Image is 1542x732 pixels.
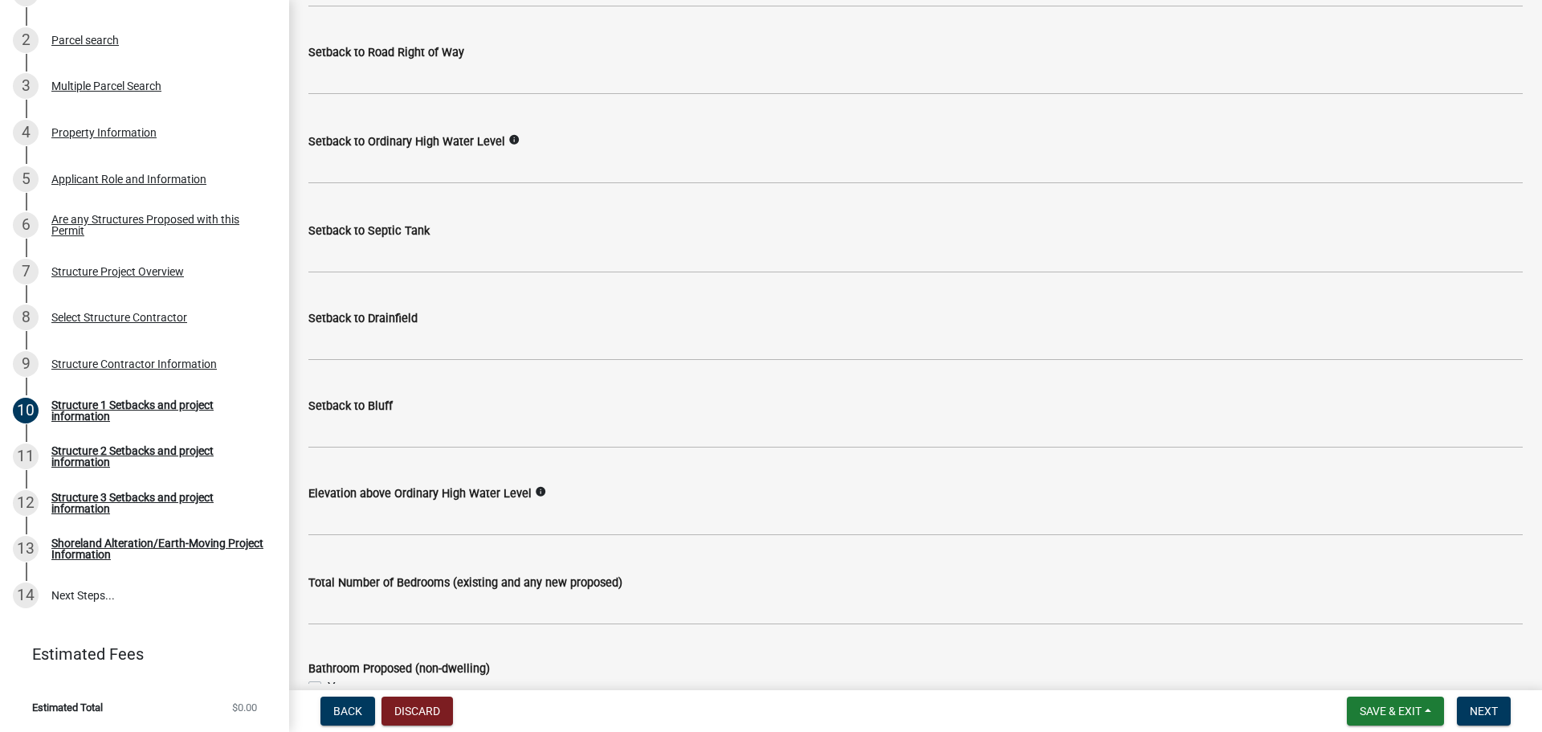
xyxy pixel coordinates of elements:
div: Structure Project Overview [51,266,184,277]
div: Shoreland Alteration/Earth-Moving Project Information [51,538,263,560]
div: 6 [13,212,39,238]
span: Next [1470,705,1498,718]
span: Estimated Total [32,702,103,713]
div: 7 [13,259,39,284]
div: 11 [13,444,39,469]
div: 13 [13,536,39,562]
a: Estimated Fees [13,638,263,670]
label: Setback to Road Right of Way [308,47,464,59]
div: 14 [13,583,39,608]
i: info [535,486,546,497]
button: Back [320,697,375,726]
div: 10 [13,398,39,423]
label: Setback to Drainfield [308,313,418,325]
div: 12 [13,490,39,516]
div: Property Information [51,127,157,138]
label: Elevation above Ordinary High Water Level [308,489,532,500]
div: Select Structure Contractor [51,312,187,323]
div: 9 [13,351,39,377]
div: 2 [13,27,39,53]
div: Parcel search [51,35,119,46]
div: Structure Contractor Information [51,358,217,370]
button: Save & Exit [1347,697,1444,726]
div: 8 [13,305,39,330]
div: Multiple Parcel Search [51,80,161,92]
span: $0.00 [232,702,257,713]
div: 5 [13,166,39,192]
div: Structure 3 Setbacks and project information [51,492,263,514]
button: Discard [381,697,453,726]
div: 4 [13,120,39,145]
label: Setback to Bluff [308,401,393,412]
label: Bathroom Proposed (non-dwelling) [308,664,490,675]
div: Structure 1 Setbacks and project information [51,399,263,422]
i: info [508,134,520,145]
div: Are any Structures Proposed with this Permit [51,214,263,236]
label: Setback to Septic Tank [308,226,430,237]
div: Applicant Role and Information [51,174,206,185]
span: Back [333,705,362,718]
div: Structure 2 Setbacks and project information [51,445,263,468]
label: Yes [328,678,348,697]
button: Next [1457,697,1511,726]
div: 3 [13,73,39,99]
label: Total Number of Bedrooms (existing and any new proposed) [308,578,622,589]
span: Save & Exit [1360,705,1422,718]
label: Setback to Ordinary High Water Level [308,137,505,148]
